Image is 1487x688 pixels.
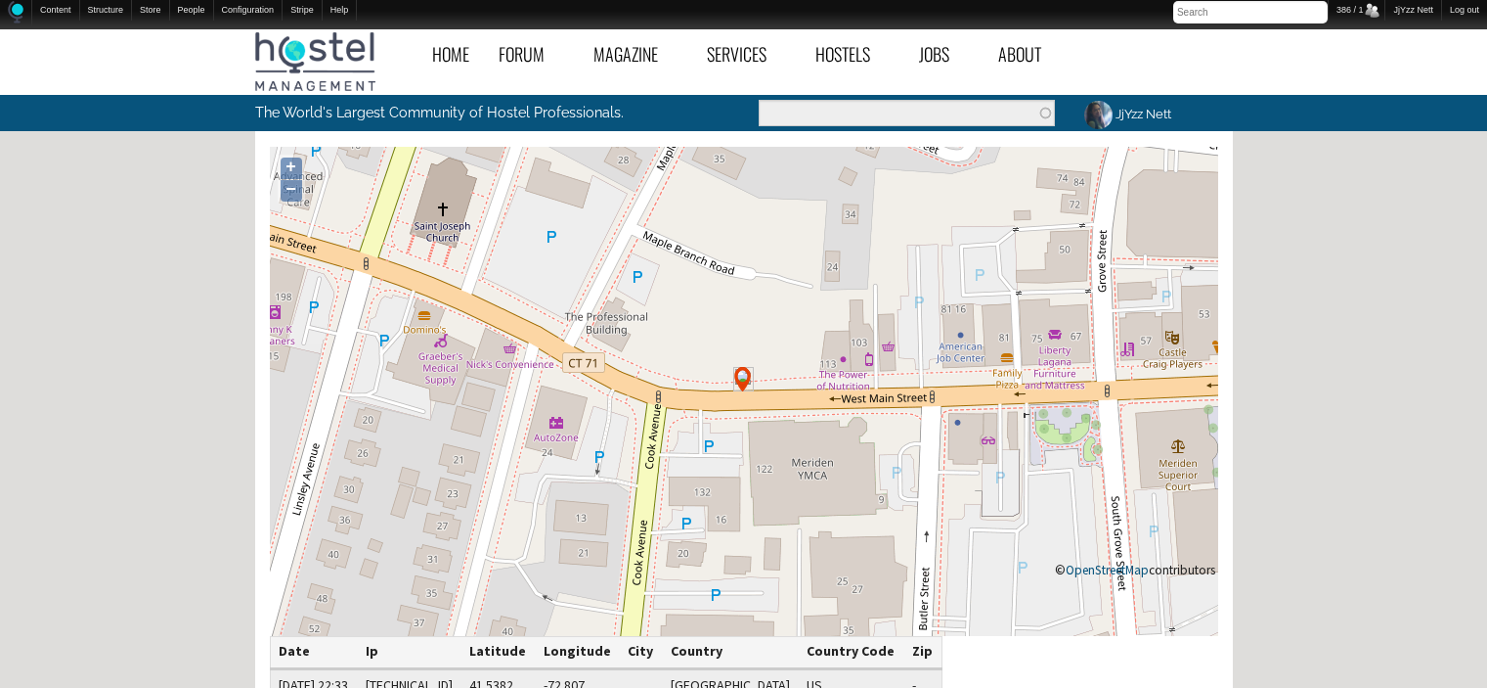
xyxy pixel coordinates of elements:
a: Hostels [801,32,904,76]
a: Services [692,32,801,76]
a: OpenStreetMap [1066,562,1149,578]
img: Home [8,1,23,23]
th: Latitude [461,636,536,669]
a: Jobs [904,32,984,76]
th: City [620,636,663,669]
p: The World's Largest Community of Hostel Professionals. [255,95,663,130]
div: © contributors [1055,564,1215,576]
input: Search [1173,1,1328,23]
a: About [984,32,1075,76]
th: Country Code [799,636,904,669]
a: Forum [484,32,579,76]
th: Country [662,636,799,669]
img: JjYzz Nett's picture [1081,98,1115,132]
a: − [281,180,302,202]
a: Home [417,32,484,76]
th: Date [270,636,357,669]
a: + [281,158,302,179]
a: Magazine [579,32,692,76]
img: Hostel Management Home [255,32,375,91]
input: Enter the terms you wish to search for. [759,100,1055,126]
th: Ip [357,636,461,669]
th: Longitude [535,636,620,669]
th: Zip [903,636,941,669]
a: JjYzz Nett [1070,95,1183,133]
